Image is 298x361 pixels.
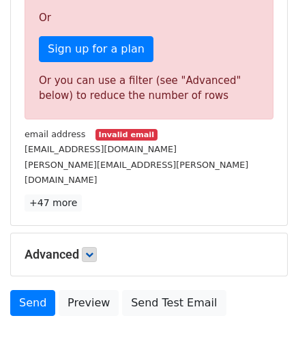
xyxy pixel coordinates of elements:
[39,36,153,62] a: Sign up for a plan
[25,247,273,262] h5: Advanced
[230,295,298,361] iframe: Chat Widget
[39,73,259,104] div: Or you can use a filter (see "Advanced" below) to reduce the number of rows
[10,290,55,316] a: Send
[122,290,226,316] a: Send Test Email
[39,11,259,25] p: Or
[59,290,119,316] a: Preview
[25,194,82,212] a: +47 more
[95,129,157,141] small: Invalid email
[25,160,248,186] small: [PERSON_NAME][EMAIL_ADDRESS][PERSON_NAME][DOMAIN_NAME]
[25,129,85,139] small: email address
[25,144,177,154] small: [EMAIL_ADDRESS][DOMAIN_NAME]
